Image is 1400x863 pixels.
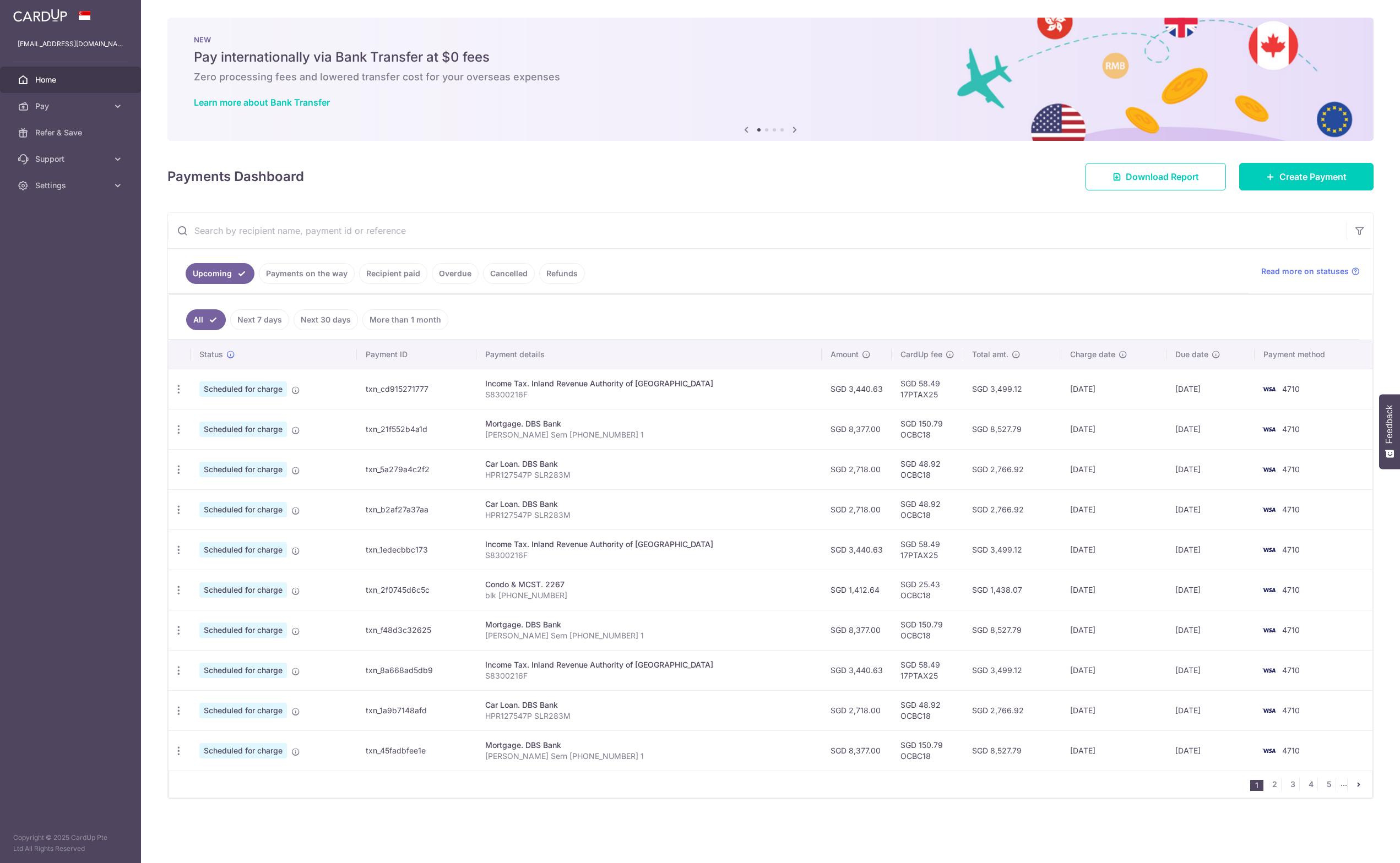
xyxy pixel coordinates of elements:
[1282,585,1300,594] span: 4710
[900,349,942,360] span: CardUp fee
[963,570,1061,610] td: SGD 1,438.07
[1258,543,1280,556] img: Bank Card
[194,48,1347,66] h5: Pay internationally via Bank Transfer at $0 fees
[1258,704,1280,717] img: Bank Card
[35,127,108,138] span: Refer & Save
[199,703,287,718] span: Scheduled for charge
[892,610,963,650] td: SGD 150.79 OCBC18
[822,449,892,489] td: SGD 2,718.00
[1166,409,1255,449] td: [DATE]
[1061,610,1166,650] td: [DATE]
[230,309,289,330] a: Next 7 days
[259,263,355,284] a: Payments on the way
[485,389,813,400] p: S8300216F
[485,619,813,630] div: Mortgage. DBS Bank
[485,740,813,751] div: Mortgage. DBS Bank
[186,309,226,330] a: All
[1166,730,1255,771] td: [DATE]
[1261,266,1360,277] a: Read more on statuses
[13,9,67,22] img: CardUp
[485,751,813,762] p: [PERSON_NAME] Sern [PHONE_NUMBER] 1
[485,539,813,550] div: Income Tax. Inland Revenue Authority of [GEOGRAPHIC_DATA]
[357,730,476,771] td: txn_45fadbfee1e
[1268,778,1281,791] a: 2
[822,650,892,690] td: SGD 3,440.63
[1061,730,1166,771] td: [DATE]
[485,579,813,590] div: Condo & MCST. 2267
[1250,780,1263,791] li: 1
[1279,170,1347,183] span: Create Payment
[168,213,1347,248] input: Search by recipient name, payment id or reference
[485,499,813,510] div: Car Loan. DBS Bank
[357,570,476,610] td: txn_2f0745d6c5c
[432,263,479,284] a: Overdue
[199,663,287,678] span: Scheduled for charge
[357,690,476,730] td: txn_1a9b7148afd
[1258,744,1280,757] img: Bank Card
[822,529,892,570] td: SGD 3,440.63
[35,101,108,112] span: Pay
[1282,424,1300,434] span: 4710
[485,378,813,389] div: Income Tax. Inland Revenue Authority of [GEOGRAPHIC_DATA]
[1282,545,1300,554] span: 4710
[194,35,1347,44] p: NEW
[1126,170,1199,183] span: Download Report
[167,167,304,187] h4: Payments Dashboard
[294,309,358,330] a: Next 30 days
[1322,778,1336,791] a: 5
[1282,465,1300,474] span: 4710
[892,409,963,449] td: SGD 150.79 OCBC18
[963,409,1061,449] td: SGD 8,527.79
[199,349,223,360] span: Status
[1166,690,1255,730] td: [DATE]
[359,263,427,284] a: Recipient paid
[1175,349,1208,360] span: Due date
[1166,650,1255,690] td: [DATE]
[167,18,1374,141] img: Bank transfer banner
[485,458,813,469] div: Car Loan. DBS Bank
[485,469,813,480] p: HPR127547P SLR283M
[199,622,287,638] span: Scheduled for charge
[357,449,476,489] td: txn_5a279a4c2f2
[1255,340,1372,369] th: Payment method
[485,550,813,561] p: S8300216F
[1061,489,1166,529] td: [DATE]
[963,730,1061,771] td: SGD 8,527.79
[199,502,287,517] span: Scheduled for charge
[1385,405,1394,444] span: Feedback
[892,369,963,409] td: SGD 58.49 17PTAX25
[1258,423,1280,436] img: Bank Card
[1258,624,1280,637] img: Bank Card
[1258,503,1280,516] img: Bank Card
[1166,369,1255,409] td: [DATE]
[194,70,1347,84] h6: Zero processing fees and lowered transfer cost for your overseas expenses
[35,154,108,165] span: Support
[892,570,963,610] td: SGD 25.43 OCBC18
[485,418,813,429] div: Mortgage. DBS Bank
[362,309,448,330] a: More than 1 month
[892,489,963,529] td: SGD 48.92 OCBC18
[892,690,963,730] td: SGD 48.92 OCBC18
[1261,266,1349,277] span: Read more on statuses
[357,489,476,529] td: txn_b2af27a37aa
[1061,690,1166,730] td: [DATE]
[357,340,476,369] th: Payment ID
[194,97,330,108] a: Learn more about Bank Transfer
[963,529,1061,570] td: SGD 3,499.12
[1250,771,1372,798] nav: pager
[485,711,813,722] p: HPR127547P SLR283M
[485,670,813,681] p: S8300216F
[357,409,476,449] td: txn_21f552b4a1d
[199,422,287,437] span: Scheduled for charge
[35,180,108,191] span: Settings
[822,570,892,610] td: SGD 1,412.64
[822,690,892,730] td: SGD 2,718.00
[539,263,585,284] a: Refunds
[822,610,892,650] td: SGD 8,377.00
[357,369,476,409] td: txn_cd915271777
[1061,529,1166,570] td: [DATE]
[972,349,1008,360] span: Total amt.
[1282,665,1300,675] span: 4710
[1258,383,1280,396] img: Bank Card
[199,542,287,558] span: Scheduled for charge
